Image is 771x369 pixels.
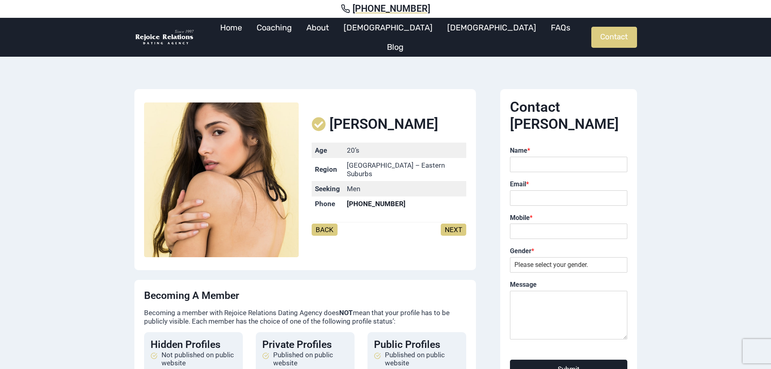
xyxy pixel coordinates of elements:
strong: Region [315,165,337,173]
a: [DEMOGRAPHIC_DATA] [336,18,440,37]
a: NEXT [441,224,466,236]
a: About [299,18,336,37]
h4: Private Profiles [262,339,348,351]
span: [PHONE_NUMBER] [353,3,430,15]
label: Email [510,180,627,189]
label: Message [510,281,627,289]
a: Contact [591,27,637,48]
label: Gender [510,247,627,256]
h4: Becoming a Member [144,290,467,302]
h4: Public Profiles [374,339,460,351]
strong: NOT [339,309,353,317]
h2: Contact [PERSON_NAME] [510,99,627,133]
img: Rejoice Relations [134,29,195,46]
span: Not published on public website [161,351,236,367]
span: [PERSON_NAME] [329,116,438,133]
h4: Hidden Profiles [151,339,236,351]
span: Published on public website [273,351,348,367]
a: BACK [312,224,338,236]
label: Name [510,147,627,155]
a: Coaching [249,18,299,37]
nav: Primary Navigation [199,18,591,57]
strong: Phone [315,200,335,208]
p: Becoming a member with Rejoice Relations Dating Agency does mean that your profile has to be publ... [144,309,467,325]
a: FAQs [544,18,578,37]
strong: Age [315,146,327,154]
strong: Seeking [315,185,340,193]
a: [PHONE_NUMBER] [10,3,761,15]
a: Home [213,18,249,37]
a: Blog [380,37,411,57]
a: [DEMOGRAPHIC_DATA] [440,18,544,37]
span: Published on public website [385,351,460,367]
td: Men [344,181,466,196]
td: [GEOGRAPHIC_DATA] – Eastern Suburbs [344,158,466,181]
input: Mobile [510,224,627,239]
mark: [PHONE_NUMBER] [347,200,406,208]
label: Mobile [510,214,627,222]
td: 20’s [344,143,466,158]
